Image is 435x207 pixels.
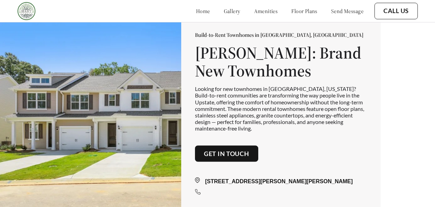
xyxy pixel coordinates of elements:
div: [STREET_ADDRESS][PERSON_NAME][PERSON_NAME] [195,177,367,186]
p: Looking for new townhomes in [GEOGRAPHIC_DATA], [US_STATE]? Build-to-rent communities are transfo... [195,85,367,132]
a: send message [331,8,363,14]
button: Call Us [374,3,418,19]
p: Build-to-Rent Townhomes in [GEOGRAPHIC_DATA], [GEOGRAPHIC_DATA] [195,31,367,38]
button: Get in touch [195,145,258,162]
a: gallery [224,8,240,14]
a: Call Us [383,7,409,15]
a: floor plans [291,8,317,14]
a: home [196,8,210,14]
a: Get in touch [204,150,249,157]
a: amenities [254,8,278,14]
img: Company logo [17,2,36,20]
h1: [PERSON_NAME]: Brand New Townhomes [195,43,367,80]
